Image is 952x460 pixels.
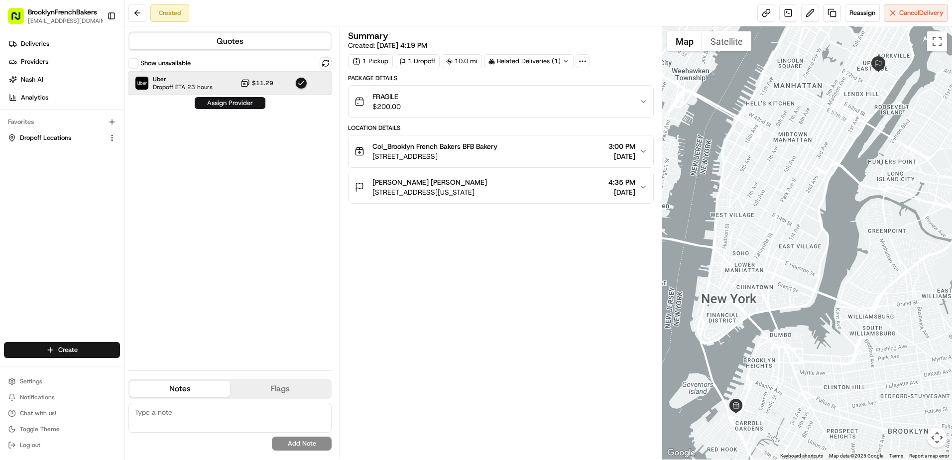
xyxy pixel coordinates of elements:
span: Uber [153,75,213,83]
button: Toggle Theme [4,422,120,436]
p: Welcome 👋 [10,40,181,56]
a: Nash AI [4,72,124,88]
span: • [84,181,88,189]
div: 📗 [10,224,18,231]
img: Uber [135,77,148,90]
img: Nelly AZAMBRE [10,145,26,161]
span: 3:00 PM [608,141,635,151]
a: Terms [889,453,903,459]
button: FRAGILE$200.00 [349,86,653,117]
span: Pylon [99,247,120,254]
button: Notes [129,381,230,397]
button: Toggle fullscreen view [927,31,947,51]
span: [DATE] [90,181,110,189]
span: $11.29 [252,79,273,87]
a: Providers [4,54,124,70]
button: Reassign [845,4,880,22]
button: Dropoff Locations [4,130,120,146]
button: Col_Brooklyn French Bakers BFB Bakery[STREET_ADDRESS]3:00 PM[DATE] [349,135,653,167]
img: 1736555255976-a54dd68f-1ca7-489b-9aae-adbdc363a1c4 [10,95,28,113]
span: Map data ©2025 Google [829,453,883,459]
span: [DATE] [608,151,635,161]
div: 💻 [84,224,92,231]
span: $200.00 [372,102,401,112]
span: [DATE] [608,187,635,197]
div: 1 Pickup [348,54,393,68]
span: [DATE] 4:19 PM [377,41,427,50]
a: Deliveries [4,36,124,52]
span: Log out [20,441,40,449]
a: 💻API Documentation [80,219,164,236]
span: [DATE] [88,154,109,162]
button: BrooklynFrenchBakers [28,7,97,17]
button: Show satellite imagery [702,31,751,51]
img: Nash [10,10,30,30]
span: Create [58,345,78,354]
div: Start new chat [45,95,163,105]
button: Create [4,342,120,358]
input: Clear [26,64,164,75]
button: [EMAIL_ADDRESS][DOMAIN_NAME] [28,17,108,25]
span: Nash AI [21,75,43,84]
h3: Summary [348,31,388,40]
button: Settings [4,374,120,388]
span: FRAGILE [372,92,401,102]
span: Toggle Theme [20,425,60,433]
span: Notifications [20,393,55,401]
span: Reassign [849,8,875,17]
button: Map camera controls [927,428,947,448]
a: Dropoff Locations [8,133,104,142]
a: Analytics [4,90,124,106]
button: Log out [4,438,120,452]
img: 1736555255976-a54dd68f-1ca7-489b-9aae-adbdc363a1c4 [20,182,28,190]
img: Klarizel Pensader [10,172,26,188]
button: See all [154,127,181,139]
img: Google [665,447,698,460]
span: [PERSON_NAME] [PERSON_NAME] [372,177,487,187]
div: Past conversations [10,129,64,137]
button: Quotes [129,33,331,49]
div: 10.0 mi [442,54,482,68]
button: Flags [230,381,331,397]
span: Created: [348,40,427,50]
span: Col_Brooklyn French Bakers BFB Bakery [372,141,497,151]
div: Favorites [4,114,120,130]
span: Settings [20,377,42,385]
span: Chat with us! [20,409,56,417]
img: 1724597045416-56b7ee45-8013-43a0-a6f9-03cb97ddad50 [21,95,39,113]
button: Chat with us! [4,406,120,420]
span: Cancel Delivery [899,8,944,17]
span: Dropoff ETA 23 hours [153,83,213,91]
span: Dropoff Locations [20,133,71,142]
div: Location Details [348,124,654,132]
a: 📗Knowledge Base [6,219,80,236]
button: Assign Provider [195,97,265,109]
button: Start new chat [169,98,181,110]
span: 4:35 PM [608,177,635,187]
div: Package Details [348,74,654,82]
span: API Documentation [94,223,160,232]
button: BrooklynFrenchBakers[EMAIL_ADDRESS][DOMAIN_NAME] [4,4,103,28]
span: [STREET_ADDRESS][US_STATE] [372,187,487,197]
a: Report a map error [909,453,949,459]
div: We're available if you need us! [45,105,137,113]
button: CancelDelivery [884,4,948,22]
span: [PERSON_NAME] [31,154,81,162]
button: $11.29 [240,78,273,88]
span: [STREET_ADDRESS] [372,151,497,161]
div: 1 Dropoff [395,54,440,68]
span: Knowledge Base [20,223,76,232]
label: Show unavailable [140,59,191,68]
span: Providers [21,57,48,66]
span: Analytics [21,93,48,102]
a: Powered byPylon [70,246,120,254]
span: Klarizel Pensader [31,181,82,189]
span: • [83,154,86,162]
span: Deliveries [21,39,49,48]
button: Notifications [4,390,120,404]
button: Keyboard shortcuts [780,453,823,460]
a: Open this area in Google Maps (opens a new window) [665,447,698,460]
button: Show street map [667,31,702,51]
